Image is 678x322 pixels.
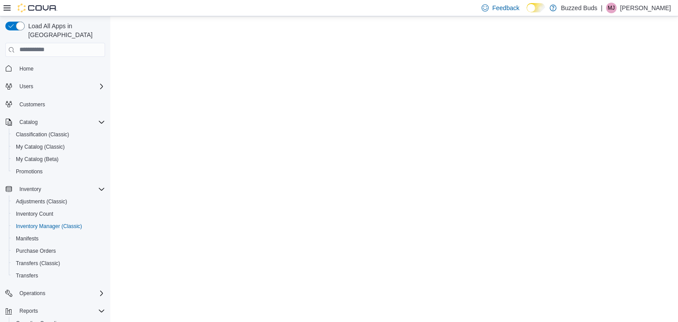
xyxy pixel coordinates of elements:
img: Cova [18,4,57,12]
span: Transfers [12,270,105,281]
div: Maggie Jerstad [606,3,617,13]
span: Purchase Orders [12,246,105,256]
button: Users [2,80,109,93]
span: Purchase Orders [16,247,56,255]
span: Classification (Classic) [12,129,105,140]
span: Home [16,63,105,74]
a: Purchase Orders [12,246,60,256]
span: Load All Apps in [GEOGRAPHIC_DATA] [25,22,105,39]
button: Inventory Count [9,208,109,220]
span: Transfers (Classic) [16,260,60,267]
span: Manifests [12,233,105,244]
button: Users [16,81,37,92]
button: Adjustments (Classic) [9,195,109,208]
span: Users [19,83,33,90]
span: Adjustments (Classic) [16,198,67,205]
span: Home [19,65,34,72]
button: Customers [2,98,109,111]
a: Classification (Classic) [12,129,73,140]
a: Transfers [12,270,41,281]
p: | [601,3,603,13]
span: Feedback [492,4,519,12]
p: Buzzed Buds [561,3,598,13]
a: Inventory Count [12,209,57,219]
span: Inventory [19,186,41,193]
button: Transfers (Classic) [9,257,109,270]
a: Promotions [12,166,46,177]
button: Inventory [2,183,109,195]
span: My Catalog (Classic) [12,142,105,152]
button: Reports [16,306,41,316]
p: [PERSON_NAME] [620,3,671,13]
span: Reports [19,307,38,315]
span: My Catalog (Beta) [16,156,59,163]
span: Dark Mode [527,12,527,13]
a: Transfers (Classic) [12,258,64,269]
button: Inventory [16,184,45,195]
a: Manifests [12,233,42,244]
span: Transfers (Classic) [12,258,105,269]
span: Promotions [12,166,105,177]
span: Inventory Manager (Classic) [12,221,105,232]
span: Manifests [16,235,38,242]
span: Inventory Count [12,209,105,219]
a: Inventory Manager (Classic) [12,221,86,232]
span: My Catalog (Beta) [12,154,105,165]
span: Customers [19,101,45,108]
span: Inventory Manager (Classic) [16,223,82,230]
span: Customers [16,99,105,110]
span: Catalog [16,117,105,127]
a: Adjustments (Classic) [12,196,71,207]
span: Promotions [16,168,43,175]
span: MJ [608,3,615,13]
a: My Catalog (Beta) [12,154,62,165]
button: Home [2,62,109,75]
span: Catalog [19,119,38,126]
span: Adjustments (Classic) [12,196,105,207]
button: Catalog [16,117,41,127]
button: Transfers [9,270,109,282]
span: Reports [16,306,105,316]
span: Users [16,81,105,92]
button: Classification (Classic) [9,128,109,141]
button: My Catalog (Classic) [9,141,109,153]
button: Operations [16,288,49,299]
button: Inventory Manager (Classic) [9,220,109,232]
a: Home [16,64,37,74]
span: Classification (Classic) [16,131,69,138]
button: Operations [2,287,109,300]
span: My Catalog (Classic) [16,143,65,150]
button: Promotions [9,165,109,178]
span: Operations [19,290,45,297]
span: Transfers [16,272,38,279]
span: Operations [16,288,105,299]
input: Dark Mode [527,3,545,12]
button: Catalog [2,116,109,128]
span: Inventory [16,184,105,195]
button: Purchase Orders [9,245,109,257]
button: Manifests [9,232,109,245]
a: My Catalog (Classic) [12,142,68,152]
a: Customers [16,99,49,110]
button: Reports [2,305,109,317]
span: Inventory Count [16,210,53,217]
button: My Catalog (Beta) [9,153,109,165]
